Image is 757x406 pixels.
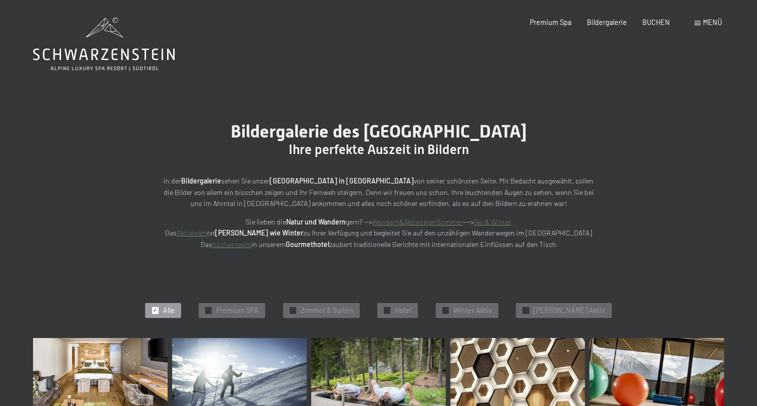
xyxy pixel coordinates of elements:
[159,216,599,250] p: Sie lieben die gern? --> ---> Das ist zu Ihrer Verfügung und begleitet Sie auf den unzähligen Wan...
[291,307,295,313] span: ✓
[163,305,175,315] span: Alle
[153,307,157,313] span: ✓
[286,240,329,248] strong: Gourmethotel
[395,305,411,315] span: Hotel
[301,305,353,315] span: Zimmer & Suiten
[177,228,207,237] a: Aktivteam
[524,307,528,313] span: ✓
[372,217,463,226] a: Wandern&AktivitätenSommer
[289,142,469,157] span: Ihre perfekte Auszeit in Bildern
[533,305,605,315] span: [PERSON_NAME] Aktiv
[703,18,722,26] span: Menü
[270,176,414,185] strong: [GEOGRAPHIC_DATA] in [GEOGRAPHIC_DATA]
[215,228,303,237] strong: [PERSON_NAME] wie Winter
[385,307,389,313] span: ✓
[530,18,571,26] a: Premium Spa
[642,18,670,26] a: BUCHEN
[159,175,599,209] p: In der sehen Sie unser von seiner schönsten Seite. Mit Bedacht ausgewählt, sollen die Bilder von ...
[216,305,259,315] span: Premium SPA
[231,121,527,141] span: Bildergalerie des [GEOGRAPHIC_DATA]
[443,307,447,313] span: ✓
[474,217,511,226] a: Ski & Winter
[286,217,346,226] strong: Natur und Wandern
[212,240,251,248] a: Küchenteam
[207,307,211,313] span: ✓
[181,176,221,185] strong: Bildergalerie
[587,18,627,26] a: Bildergalerie
[453,305,492,315] span: Winter Aktiv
